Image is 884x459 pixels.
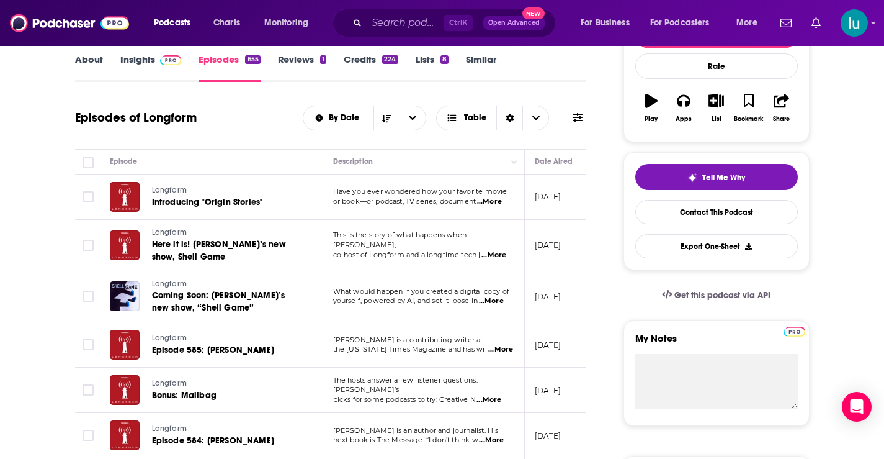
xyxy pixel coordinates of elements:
a: Longform [152,424,300,435]
span: Toggle select row [83,191,94,202]
span: Toggle select row [83,384,94,396]
div: Date Aired [535,154,573,169]
button: Show profile menu [841,9,868,37]
div: Search podcasts, credits, & more... [344,9,568,37]
img: Podchaser - Follow, Share and Rate Podcasts [10,11,129,35]
a: Show notifications dropdown [806,12,826,34]
button: Share [765,86,797,130]
a: Pro website [784,325,805,337]
span: ...More [479,435,504,445]
a: Show notifications dropdown [775,12,797,34]
button: Export One-Sheet [635,234,798,258]
span: The hosts answer a few listener questions. [PERSON_NAME]’s [333,376,478,394]
a: Contact This Podcast [635,200,798,224]
span: Monitoring [264,14,308,32]
div: 1 [320,55,326,64]
span: Longform [152,424,187,433]
a: Get this podcast via API [652,280,781,311]
a: Episode 585: [PERSON_NAME] [152,344,300,357]
a: Charts [205,13,248,33]
button: open menu [145,13,207,33]
p: [DATE] [535,291,561,302]
p: [DATE] [535,240,561,250]
a: Bonus: Mailbag [152,389,300,402]
span: Get this podcast via API [674,290,770,301]
button: open menu [256,13,324,33]
span: Logged in as lusodano [841,9,868,37]
p: [DATE] [535,385,561,396]
span: ...More [479,296,504,306]
span: Open Advanced [488,20,540,26]
button: Open AdvancedNew [483,16,545,30]
span: the [US_STATE] Times Magazine and has wri [333,345,488,353]
a: Longform [152,378,300,389]
button: Choose View [436,106,550,130]
span: Table [464,114,486,122]
span: ...More [477,197,502,207]
span: Here it is! [PERSON_NAME]’s new show, Shell Game [152,239,286,262]
span: This is the story of what happens when [PERSON_NAME], [333,230,467,249]
a: Longform [152,185,300,196]
p: [DATE] [535,340,561,350]
a: Similar [466,53,496,82]
img: Podchaser Pro [160,55,182,65]
button: Play [635,86,667,130]
a: Longform [152,227,301,239]
span: Bonus: Mailbag [152,390,217,401]
button: open menu [400,106,426,130]
span: Coming Soon: [PERSON_NAME]’s new show, “Shell Game” [152,290,285,313]
span: New [522,7,545,19]
a: Episode 584: [PERSON_NAME] [152,435,300,447]
span: co-host of Longform and a longtime tech j [333,250,481,259]
div: Episode [110,154,138,169]
button: open menu [572,13,645,33]
span: Charts [213,14,240,32]
span: More [736,14,757,32]
span: Tell Me Why [702,173,745,183]
button: Sort Direction [373,106,400,130]
span: Longform [152,379,187,388]
div: 655 [245,55,260,64]
button: List [700,86,732,130]
div: Play [645,116,658,123]
a: Longform [152,279,301,290]
a: Longform [152,333,300,344]
p: [DATE] [535,191,561,202]
span: What would happen if you created a digital copy of [333,287,510,296]
span: Longform [152,334,187,342]
div: List [712,116,721,123]
span: yourself, powered by AI, and set it loose in [333,296,478,305]
button: open menu [303,114,373,122]
div: 8 [440,55,449,64]
button: Apps [667,86,700,130]
span: By Date [329,114,364,122]
span: For Podcasters [650,14,710,32]
a: Credits224 [344,53,398,82]
div: Sort Direction [496,106,522,130]
button: open menu [728,13,773,33]
span: Ctrl K [444,15,473,31]
a: Coming Soon: [PERSON_NAME]’s new show, “Shell Game” [152,289,301,314]
span: Have you ever wondered how your favorite movie [333,187,507,196]
h1: Episodes of Longform [75,110,197,125]
p: [DATE] [535,430,561,441]
button: Column Actions [507,155,522,170]
a: Reviews1 [278,53,326,82]
span: ...More [488,345,513,355]
span: Longform [152,279,187,288]
span: [PERSON_NAME] is an author and journalist. His [333,426,499,435]
span: Podcasts [154,14,190,32]
div: Share [773,116,790,123]
a: Episodes655 [199,53,260,82]
div: 224 [382,55,398,64]
span: ...More [481,250,506,260]
span: Episode 585: [PERSON_NAME] [152,345,274,355]
div: Apps [676,116,692,123]
img: User Profile [841,9,868,37]
button: tell me why sparkleTell Me Why [635,164,798,190]
span: Toggle select row [83,430,94,441]
span: next book is The Message. “I don’t think w [333,435,478,444]
span: picks for some podcasts to try: Creative N [333,395,476,404]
